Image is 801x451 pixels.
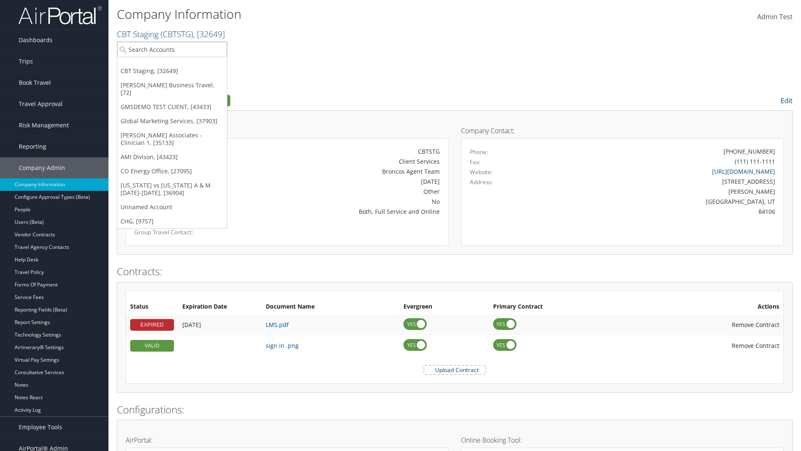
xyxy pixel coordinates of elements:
[489,299,629,314] th: Primary Contract
[117,28,225,40] a: CBT Staging
[134,228,228,236] label: Group Travel Contact:
[240,177,440,186] div: [DATE]
[757,12,793,21] span: Admin Test
[240,197,440,206] div: No
[182,342,257,350] div: Add/Edit Date
[182,321,201,329] span: [DATE]
[117,403,793,417] h2: Configurations:
[117,42,227,57] input: Search Accounts
[19,94,63,114] span: Travel Approval
[549,207,776,216] div: 84106
[117,114,227,128] a: Global Marketing Services, [37903]
[117,64,227,78] a: CBT Staging, [32649]
[240,207,440,216] div: Both, Full Service and Online
[117,164,227,178] a: CO Energy Office, [27095]
[470,168,493,176] label: Website:
[117,78,227,100] a: [PERSON_NAME] Business Travel, [72]
[549,187,776,196] div: [PERSON_NAME]
[424,366,486,374] label: Upload Contract
[126,127,448,134] h4: Account Details:
[240,147,440,156] div: CBTSTG
[19,72,51,93] span: Book Travel
[126,437,448,443] h4: AirPortal:
[240,157,440,166] div: Client Services
[732,342,779,350] span: Remove Contract
[19,51,33,72] span: Trips
[732,321,779,329] span: Remove Contract
[757,4,793,30] a: Admin Test
[117,264,793,279] h2: Contracts:
[19,30,53,51] span: Dashboards
[735,157,775,166] div: (111) 111-1111
[117,128,227,150] a: [PERSON_NAME] Associates - Clinician 1, [35133]
[629,299,783,314] th: Actions
[470,148,488,156] label: Phone:
[117,178,227,200] a: [US_STATE] vs [US_STATE] A & M [DATE]-[DATE], [36904]
[19,136,46,157] span: Reporting
[178,299,262,314] th: Expiration Date
[193,28,225,40] span: , [ 32649 ]
[117,100,227,114] a: GMSDEMO TEST CLIENT, [43433]
[470,178,493,186] label: Address:
[117,214,227,228] a: CHG, [9757]
[130,319,174,331] div: EXPIRED
[161,28,193,40] span: ( CBTSTG )
[549,197,776,206] div: [GEOGRAPHIC_DATA], UT
[723,317,732,333] i: Remove Contract
[461,437,784,443] h4: Online Booking Tool:
[182,321,257,329] div: Add/Edit Date
[19,157,65,178] span: Company Admin
[117,93,563,107] h2: Company Profile:
[262,299,399,314] th: Document Name
[117,200,227,214] a: Unnamed Account
[18,5,102,25] img: airportal-logo.png
[549,177,776,186] div: [STREET_ADDRESS]
[130,340,174,352] div: VALID
[781,96,793,105] a: Edit
[117,5,567,23] h1: Company Information
[712,167,775,175] a: [URL][DOMAIN_NAME]
[240,167,440,176] div: Broncos Agent Team
[470,158,481,166] label: Fax:
[399,299,489,314] th: Evergreen
[19,115,69,136] span: Risk Management
[461,127,784,134] h4: Company Contact:
[723,337,732,354] i: Remove Contract
[723,147,775,156] div: [PHONE_NUMBER]
[240,187,440,196] div: Other
[266,321,289,329] a: LMS.pdf
[117,150,227,164] a: AMI Divison, [43423]
[266,342,299,350] a: sign in .png
[19,417,62,438] span: Employee Tools
[126,299,178,314] th: Status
